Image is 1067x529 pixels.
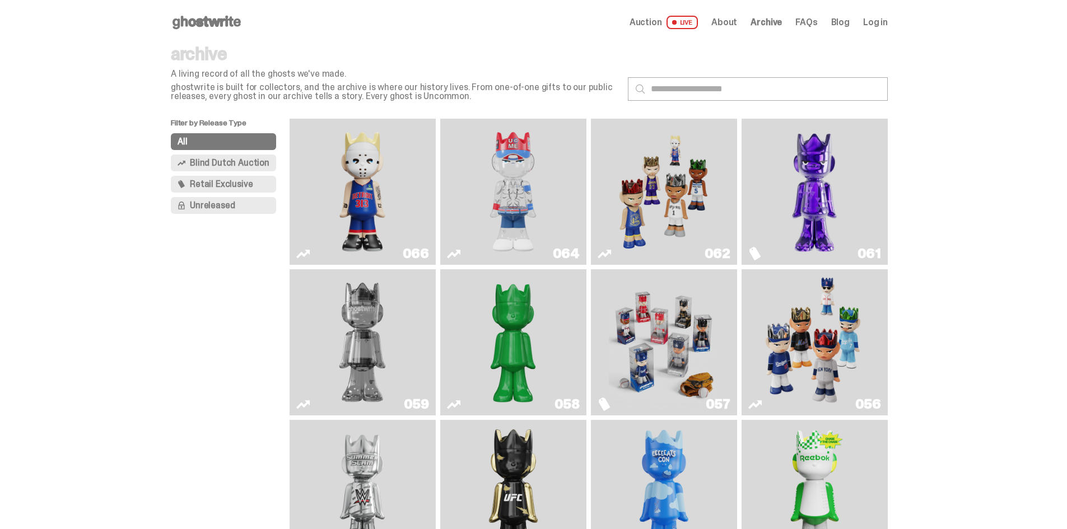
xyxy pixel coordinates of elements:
[171,83,619,101] p: ghostwrite is built for collectors, and the archive is where our history lives. From one-of-one g...
[171,197,276,214] button: Unreleased
[609,123,719,260] img: Game Face (2025)
[609,274,719,411] img: Game Face (2025)
[307,123,417,260] img: Eminem
[863,18,888,27] a: Log in
[190,158,269,167] span: Blind Dutch Auction
[598,123,730,260] a: Game Face (2025)
[553,247,580,260] div: 064
[403,247,429,260] div: 066
[667,16,698,29] span: LIVE
[630,18,662,27] span: Auction
[447,274,580,411] a: Schrödinger's ghost: Sunday Green
[598,274,730,411] a: Game Face (2025)
[171,69,619,78] p: A living record of all the ghosts we've made.
[178,137,188,146] span: All
[858,247,881,260] div: 061
[630,16,698,29] a: Auction LIVE
[748,123,881,260] a: Fantasy
[795,18,817,27] a: FAQs
[711,18,737,27] a: About
[760,274,869,411] img: Game Face (2025)
[555,397,580,411] div: 058
[171,176,276,193] button: Retail Exclusive
[404,397,429,411] div: 059
[296,123,429,260] a: Eminem
[458,123,568,260] img: You Can't See Me
[751,18,782,27] a: Archive
[190,180,253,189] span: Retail Exclusive
[760,123,869,260] img: Fantasy
[296,274,429,411] a: Two
[706,397,730,411] div: 057
[705,247,730,260] div: 062
[171,133,276,150] button: All
[855,397,881,411] div: 056
[171,155,276,171] button: Blind Dutch Auction
[458,274,568,411] img: Schrödinger's ghost: Sunday Green
[748,274,881,411] a: Game Face (2025)
[190,201,235,210] span: Unreleased
[307,274,417,411] img: Two
[171,45,619,63] p: archive
[831,18,850,27] a: Blog
[171,119,290,133] p: Filter by Release Type
[447,123,580,260] a: You Can't See Me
